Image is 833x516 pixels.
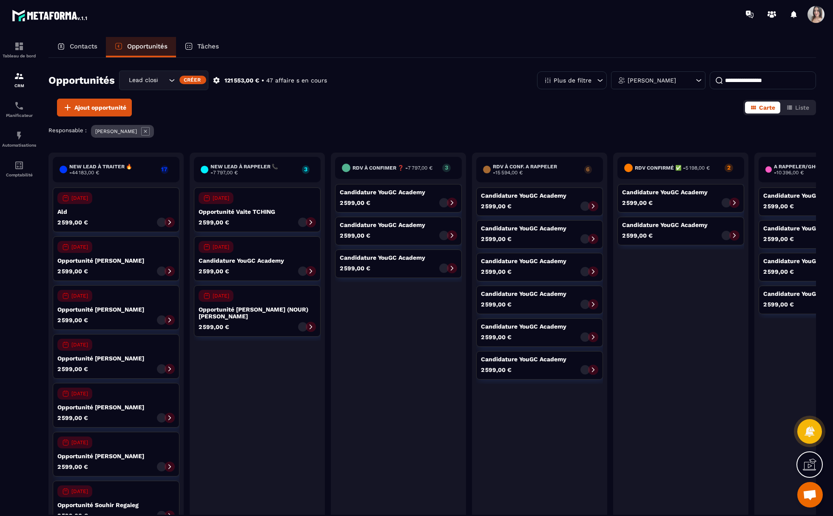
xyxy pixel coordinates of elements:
[481,301,512,307] p: 2 599,00 €
[176,37,227,57] a: Tâches
[213,293,229,299] p: [DATE]
[481,269,512,275] p: 2 599,00 €
[95,128,137,134] p: [PERSON_NAME]
[158,76,167,85] input: Search for option
[161,166,169,172] p: 17
[71,244,88,250] p: [DATE]
[57,453,175,459] p: Opportunité [PERSON_NAME]
[340,254,457,261] p: Candidature YouGC Academy
[584,166,592,172] p: 6
[57,317,88,323] p: 2 599,00 €
[199,306,316,320] p: Opportunité [PERSON_NAME] (NOUR) [PERSON_NAME]
[71,293,88,299] p: [DATE]
[340,221,457,228] p: Candidature YouGC Academy
[71,391,88,397] p: [DATE]
[210,164,298,176] h6: New lead à RAPPELER 📞 -
[48,37,106,57] a: Contacts
[199,257,316,264] p: Candidature YouGC Academy
[763,236,794,242] p: 2 599,00 €
[635,165,710,171] h6: Rdv confirmé ✅ -
[14,130,24,141] img: automations
[481,356,598,363] p: Candidature YouGC Academy
[622,221,739,228] p: Candidature YouGC Academy
[442,164,451,170] p: 3
[340,189,457,196] p: Candidature YouGC Academy
[2,83,36,88] p: CRM
[213,195,229,201] p: [DATE]
[57,219,88,225] p: 2 599,00 €
[340,265,370,271] p: 2 599,00 €
[781,102,814,113] button: Liste
[14,71,24,81] img: formation
[69,164,156,176] h6: New lead à traiter 🔥 -
[72,170,99,176] span: 44 183,00 €
[14,101,24,111] img: scheduler
[2,173,36,177] p: Comptabilité
[71,488,88,494] p: [DATE]
[622,189,739,196] p: Candidature YouGC Academy
[554,77,591,83] p: Plus de filtre
[57,208,175,215] p: Ald
[2,154,36,184] a: accountantaccountantComptabilité
[12,8,88,23] img: logo
[213,244,229,250] p: [DATE]
[2,94,36,124] a: schedulerschedulerPlanificateur
[48,72,115,89] h2: Opportunités
[408,165,432,171] span: 7 797,00 €
[763,269,794,275] p: 2 599,00 €
[481,192,598,199] p: Candidature YouGC Academy
[685,165,710,171] span: 5 198,00 €
[106,37,176,57] a: Opportunités
[57,355,175,362] p: Opportunité [PERSON_NAME]
[495,170,523,176] span: 15 594,00 €
[481,225,598,232] p: Candidature YouGC Academy
[57,502,175,508] p: Opportunité Souhir Regaieg
[2,35,36,65] a: formationformationTableau de bord
[57,366,88,372] p: 2 599,00 €
[262,77,264,85] p: •
[57,257,175,264] p: Opportunité [PERSON_NAME]
[199,208,316,215] p: Opportunité Vaite TCHING
[353,165,432,171] h6: RDV à confimer ❓ -
[481,334,512,340] p: 2 599,00 €
[2,54,36,58] p: Tableau de bord
[302,166,310,172] p: 3
[622,200,653,206] p: 2 599,00 €
[2,65,36,94] a: formationformationCRM
[71,439,88,445] p: [DATE]
[225,77,259,85] p: 121 553,00 €
[179,76,206,84] div: Créer
[57,415,88,421] p: 2 599,00 €
[776,170,804,176] span: 10 396,00 €
[127,43,168,50] p: Opportunités
[2,124,36,154] a: automationsautomationsAutomatisations
[481,367,512,373] p: 2 599,00 €
[71,342,88,348] p: [DATE]
[48,127,87,133] p: Responsable :
[119,71,208,90] div: Search for option
[481,203,512,209] p: 2 599,00 €
[481,290,598,297] p: Candidature YouGC Academy
[57,99,132,116] button: Ajout opportunité
[57,306,175,313] p: Opportunité [PERSON_NAME]
[14,41,24,51] img: formation
[199,324,229,330] p: 2 599,00 €
[763,203,794,209] p: 2 599,00 €
[197,43,219,50] p: Tâches
[2,113,36,118] p: Planificateur
[199,268,229,274] p: 2 599,00 €
[70,43,97,50] p: Contacts
[340,232,370,238] p: 2 599,00 €
[74,103,126,112] span: Ajout opportunité
[57,464,88,470] p: 2 599,00 €
[797,482,823,507] a: Ouvrir le chat
[763,301,794,307] p: 2 599,00 €
[628,77,676,83] p: [PERSON_NAME]
[57,268,88,274] p: 2 599,00 €
[71,195,88,201] p: [DATE]
[725,164,733,170] p: 2
[127,76,158,85] span: Lead closing
[622,232,653,238] p: 2 599,00 €
[14,160,24,170] img: accountant
[266,77,327,85] p: 47 affaire s en cours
